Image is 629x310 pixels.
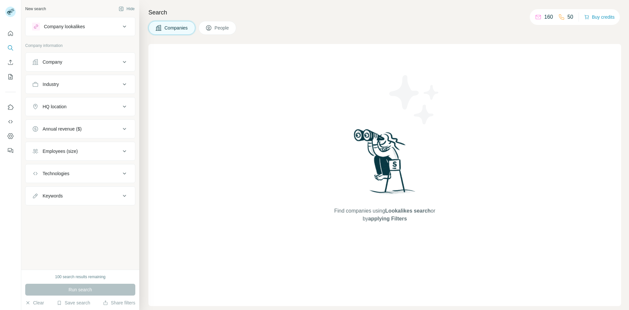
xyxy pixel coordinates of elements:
button: Hide [114,4,139,14]
span: People [215,25,230,31]
span: Lookalikes search [385,208,431,214]
button: Use Surfe on LinkedIn [5,101,16,113]
h4: Search [148,8,621,17]
button: Clear [25,300,44,306]
button: Buy credits [584,12,615,22]
button: Company [26,54,135,70]
p: 50 [567,13,573,21]
div: 100 search results remaining [55,274,105,280]
button: Technologies [26,166,135,181]
span: Find companies using or by [332,207,437,223]
div: Company [43,59,62,65]
span: Companies [164,25,188,31]
span: applying Filters [368,216,407,221]
button: Company lookalikes [26,19,135,34]
button: HQ location [26,99,135,114]
div: Industry [43,81,59,88]
button: My lists [5,71,16,83]
button: Employees (size) [26,143,135,159]
div: HQ location [43,103,67,110]
button: Keywords [26,188,135,204]
p: Company information [25,43,135,49]
button: Enrich CSV [5,56,16,68]
button: Dashboard [5,130,16,142]
p: 160 [544,13,553,21]
div: Employees (size) [43,148,78,155]
button: Search [5,42,16,54]
button: Feedback [5,145,16,156]
button: Annual revenue ($) [26,121,135,137]
img: Surfe Illustration - Stars [385,70,444,129]
img: Surfe Illustration - Woman searching with binoculars [351,127,419,200]
button: Save search [57,300,90,306]
div: New search [25,6,46,12]
div: Annual revenue ($) [43,126,82,132]
div: Keywords [43,193,63,199]
button: Use Surfe API [5,116,16,128]
div: Technologies [43,170,69,177]
button: Quick start [5,28,16,39]
div: Company lookalikes [44,23,85,30]
button: Share filters [103,300,135,306]
button: Industry [26,76,135,92]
